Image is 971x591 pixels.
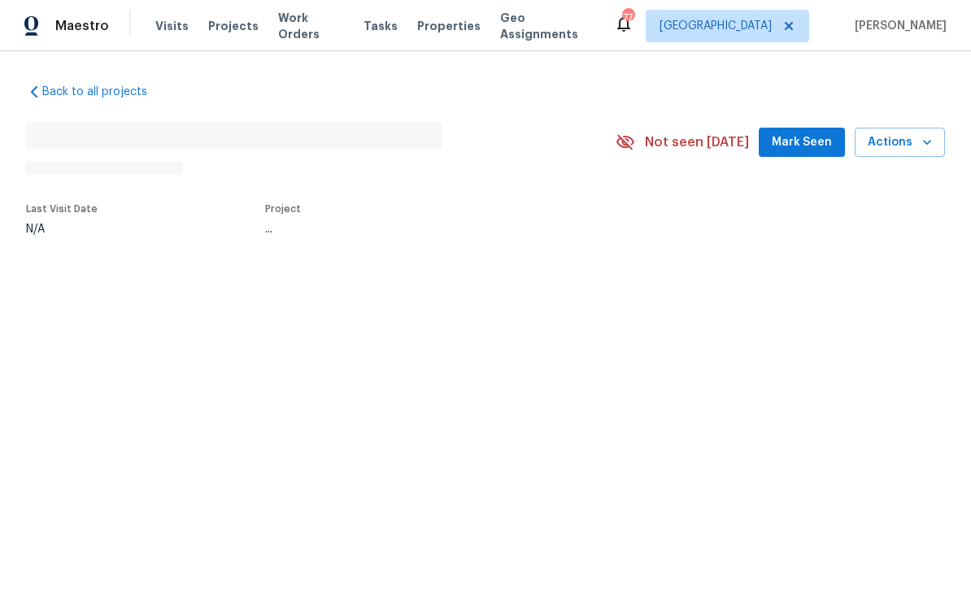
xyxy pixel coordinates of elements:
[660,18,772,34] span: [GEOGRAPHIC_DATA]
[500,10,594,42] span: Geo Assignments
[208,18,259,34] span: Projects
[55,18,109,34] span: Maestro
[364,20,398,32] span: Tasks
[622,10,634,26] div: 77
[265,204,301,214] span: Project
[645,134,749,150] span: Not seen [DATE]
[868,133,932,153] span: Actions
[26,84,182,100] a: Back to all projects
[855,128,945,158] button: Actions
[265,224,577,235] div: ...
[848,18,947,34] span: [PERSON_NAME]
[155,18,189,34] span: Visits
[417,18,481,34] span: Properties
[759,128,845,158] button: Mark Seen
[278,10,344,42] span: Work Orders
[772,133,832,153] span: Mark Seen
[26,204,98,214] span: Last Visit Date
[26,224,98,235] div: N/A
